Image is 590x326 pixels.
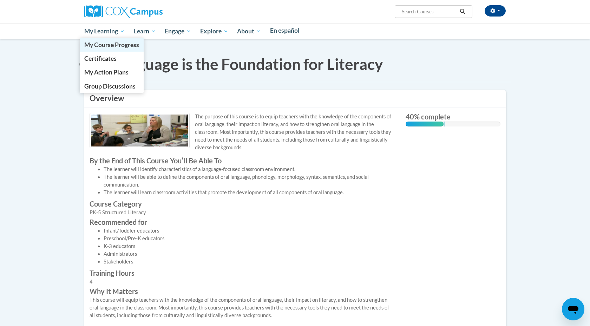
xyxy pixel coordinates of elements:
[84,69,129,76] span: My Action Plans
[80,52,144,65] a: Certificates
[84,5,163,18] img: Cox Campus
[406,122,444,126] div: 40% complete
[104,165,395,173] li: The learner will identify characteristics of a language-focused classroom environment.
[104,242,395,250] li: K-3 educators
[80,65,144,79] a: My Action Plans
[90,269,395,277] label: Training Hours
[104,258,395,266] li: Stakeholders
[90,113,395,151] p: The purpose of this course is to equip teachers with the knowledge of the components of oral lang...
[90,296,395,319] div: This course will equip teachers with the knowledge of the components of oral language, their impa...
[79,55,383,73] span: Oral Language is the Foundation for Literacy
[270,27,300,34] span: En español
[80,38,144,52] a: My Course Progress
[90,278,395,286] div: 4
[104,227,395,235] li: Infant/Toddler educators
[444,122,445,126] div: 0.001%
[84,8,163,14] a: Cox Campus
[406,113,500,120] label: 40% complete
[237,27,261,35] span: About
[84,41,139,48] span: My Course Progress
[104,189,395,196] li: The learner will learn classroom activities that promote the development of all components of ora...
[80,23,129,39] a: My Learning
[165,27,191,35] span: Engage
[233,23,266,39] a: About
[196,23,233,39] a: Explore
[84,55,117,62] span: Certificates
[90,157,395,164] label: By the End of This Course Youʹll Be Able To
[90,287,395,295] label: Why It Matters
[90,218,395,226] label: Recommended for
[104,250,395,258] li: Administrators
[104,235,395,242] li: Preschool/Pre-K educators
[90,93,500,104] h3: Overview
[200,27,228,35] span: Explore
[90,209,395,216] div: PK-5 Structured Literacy
[90,113,190,148] img: Course logo image
[265,23,304,38] a: En español
[84,27,125,35] span: My Learning
[104,173,395,189] li: The learner will be able to define the components of oral language, phonology, morphology, syntax...
[562,298,584,320] iframe: Button to launch messaging window
[401,7,457,16] input: Search Courses
[74,23,516,39] div: Main menu
[84,83,136,90] span: Group Discussions
[80,79,144,93] a: Group Discussions
[129,23,160,39] a: Learn
[90,200,395,208] label: Course Category
[457,7,468,16] button: Search
[160,23,196,39] a: Engage
[134,27,156,35] span: Learn
[485,5,506,17] button: Account Settings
